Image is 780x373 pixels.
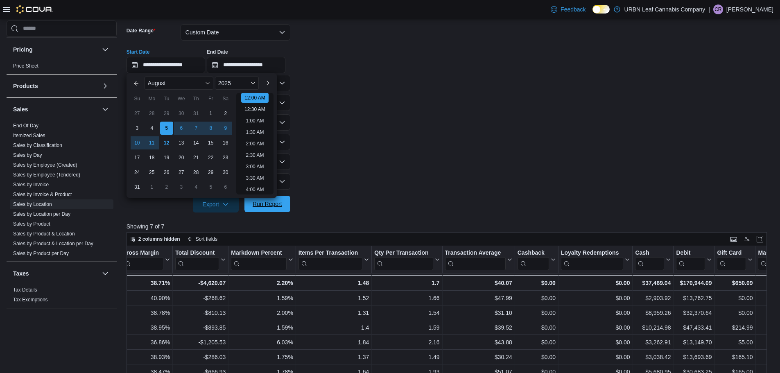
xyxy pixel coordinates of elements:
div: day-20 [175,151,188,164]
button: Previous Month [130,77,143,90]
div: 6.03% [231,337,293,347]
div: $3,038.42 [635,352,671,362]
div: Total Discount [175,249,219,257]
button: Gross Margin [122,249,170,270]
div: $0.00 [518,293,556,303]
div: 1.59 [374,323,439,332]
div: Items Per Transaction [298,249,363,270]
div: day-31 [131,181,144,194]
p: [PERSON_NAME] [726,5,773,14]
div: day-14 [190,136,203,149]
span: Price Sheet [13,63,38,69]
div: day-28 [145,107,158,120]
div: day-22 [204,151,217,164]
button: Markdown Percent [231,249,293,270]
button: Qty Per Transaction [374,249,439,270]
div: $0.00 [518,352,556,362]
div: 2.00% [231,308,293,318]
span: Sales by Location [13,201,52,208]
ul: Time [236,93,274,194]
div: day-8 [204,122,217,135]
div: 1.4 [298,323,369,332]
div: Total Discount [175,249,219,270]
button: Cash [635,249,671,270]
a: Sales by Invoice & Product [13,192,72,197]
div: 1.7 [374,278,439,288]
div: Loyalty Redemptions [561,249,624,270]
div: Cash [635,249,664,257]
div: day-30 [175,107,188,120]
li: 1:30 AM [242,127,267,137]
div: day-27 [131,107,144,120]
a: Sales by Location per Day [13,211,70,217]
div: day-4 [190,181,203,194]
div: day-5 [160,122,173,135]
div: 1.59% [231,293,293,303]
div: day-18 [145,151,158,164]
span: Feedback [561,5,586,14]
div: $40.07 [445,278,512,288]
div: $13,149.70 [676,337,712,347]
div: 1.31 [298,308,369,318]
div: day-15 [204,136,217,149]
div: Gift Card [717,249,746,270]
div: 1.75% [231,352,293,362]
div: $47,433.41 [676,323,712,332]
div: 38.95% [122,323,170,332]
div: Sales [7,121,117,262]
span: August [148,80,166,86]
div: 1.37 [298,352,369,362]
div: -$1,205.53 [175,337,226,347]
button: Display options [742,234,752,244]
div: day-2 [160,181,173,194]
div: Button. Open the month selector. August is currently selected. [145,77,213,90]
div: Mo [145,92,158,105]
div: 1.66 [374,293,439,303]
div: -$893.85 [175,323,226,332]
div: $0.00 [518,337,556,347]
div: day-7 [190,122,203,135]
div: $2,903.92 [635,293,671,303]
input: Dark Mode [592,5,610,14]
span: CR [714,5,721,14]
a: Sales by Product [13,221,50,227]
div: Markdown Percent [231,249,286,257]
div: -$810.13 [175,308,226,318]
div: $13,762.75 [676,293,712,303]
div: 38.93% [122,352,170,362]
a: Sales by Product & Location per Day [13,241,93,246]
div: day-1 [204,107,217,120]
li: 3:30 AM [242,173,267,183]
a: Sales by Day [13,152,42,158]
div: day-16 [219,136,232,149]
a: Sales by Employee (Created) [13,162,77,168]
div: We [175,92,188,105]
div: $0.00 [717,293,753,303]
h3: Pricing [13,45,32,54]
span: Sales by Product & Location per Day [13,240,93,247]
div: Debit [676,249,705,270]
img: Cova [16,5,53,14]
div: Craig Ruether [713,5,723,14]
button: Taxes [13,269,99,278]
div: 2.16 [374,337,439,347]
div: $0.00 [518,278,556,288]
span: Itemized Sales [13,132,45,139]
div: Cashback [518,249,549,270]
div: day-24 [131,166,144,179]
div: Sa [219,92,232,105]
button: Run Report [244,196,290,212]
div: Gift Card [717,249,746,257]
div: 1.48 [298,278,369,288]
div: Markdown Percent [231,249,286,270]
div: Tu [160,92,173,105]
a: Sales by Employee (Tendered) [13,172,80,178]
span: Run Report [253,200,282,208]
div: 38.78% [122,308,170,318]
span: Sales by Product per Day [13,250,69,257]
div: day-6 [219,181,232,194]
p: Showing 7 of 7 [127,222,773,231]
